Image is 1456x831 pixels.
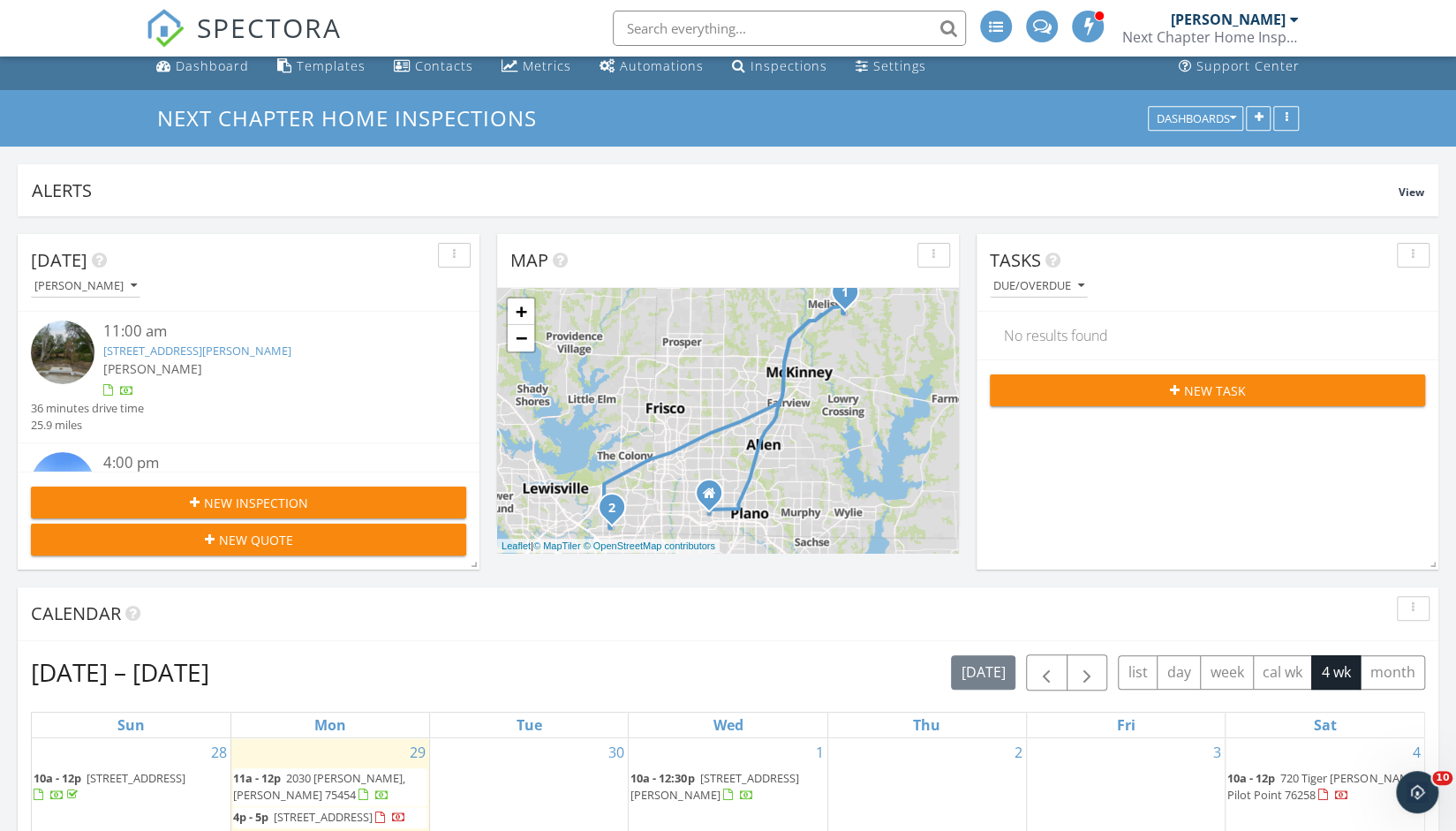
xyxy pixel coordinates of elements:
div: Settings [873,57,926,74]
div: Next Chapter Home Inspections [1122,28,1299,46]
button: day [1157,655,1201,690]
span: [STREET_ADDRESS] [274,809,373,825]
div: 11:00 am [103,321,430,343]
img: streetview [31,321,94,384]
span: 4p - 5p [233,809,268,825]
a: 10a - 12:30p [STREET_ADDRESS][PERSON_NAME] [630,768,825,806]
a: Thursday [909,713,944,737]
button: month [1360,655,1425,690]
div: Metrics [523,57,571,74]
div: Support Center [1196,57,1300,74]
span: 10 [1432,771,1452,785]
a: Tuesday [513,713,546,737]
input: Search everything... [613,11,966,46]
a: 11:00 am [STREET_ADDRESS][PERSON_NAME] [PERSON_NAME] 36 minutes drive time 25.9 miles [31,321,466,434]
a: Go to October 1, 2025 [812,738,827,767]
div: 36 minutes drive time [31,400,144,417]
a: Metrics [494,50,578,83]
div: 2030 Milrany Ln, Melissa, TX 75454 [845,291,856,302]
a: Contacts [387,50,480,83]
a: Next Chapter Home Inspections [157,103,552,132]
a: 4:00 pm [STREET_ADDRESS] [PERSON_NAME] 46 minutes drive time 34.5 miles [31,452,466,565]
span: [DATE] [31,248,87,272]
a: Friday [1113,713,1139,737]
a: 11a - 12p 2030 [PERSON_NAME], [PERSON_NAME] 75454 [233,770,405,803]
button: week [1200,655,1254,690]
span: New Task [1184,382,1246,400]
h2: [DATE] – [DATE] [31,654,209,690]
div: Due/Overdue [993,280,1084,292]
a: Leaflet [502,540,531,551]
a: Go to October 4, 2025 [1409,738,1424,767]
span: [STREET_ADDRESS][PERSON_NAME] [630,770,798,803]
a: Go to October 3, 2025 [1210,738,1225,767]
a: Go to September 28, 2025 [207,738,230,767]
div: Alerts [32,178,1399,202]
div: Contacts [415,57,473,74]
a: Dashboard [149,50,256,83]
span: Calendar [31,601,121,625]
div: Dashboards [1156,112,1235,125]
a: Monday [311,713,350,737]
a: Saturday [1310,713,1340,737]
a: Wednesday [709,713,746,737]
a: 10a - 12p 720 Tiger [PERSON_NAME], Pilot Point 76258 [1227,770,1422,803]
span: [PERSON_NAME] [103,360,202,377]
div: [PERSON_NAME] [1171,11,1286,28]
a: 10a - 12p 720 Tiger [PERSON_NAME], Pilot Point 76258 [1227,768,1422,806]
button: Next [1067,654,1108,691]
button: 4 wk [1311,655,1361,690]
button: cal wk [1253,655,1313,690]
a: Go to October 2, 2025 [1011,738,1026,767]
span: [STREET_ADDRESS] [87,770,185,786]
a: Automations (Advanced) [592,50,711,83]
button: New Inspection [31,487,466,518]
span: 2030 [PERSON_NAME], [PERSON_NAME] 75454 [233,770,405,803]
button: [PERSON_NAME] [31,275,140,298]
button: Previous [1026,654,1067,691]
span: 10a - 12:30p [630,770,694,786]
a: 10a - 12p [STREET_ADDRESS] [34,768,229,806]
div: No results found [991,312,1424,359]
img: streetview [31,452,94,516]
span: Tasks [990,248,1041,272]
button: New Task [990,374,1425,406]
a: Support Center [1172,50,1307,83]
span: 10a - 12p [34,770,81,786]
i: 2 [608,502,615,515]
i: 1 [841,287,849,299]
a: [STREET_ADDRESS][PERSON_NAME] [103,343,291,359]
button: Dashboards [1148,106,1243,131]
div: [PERSON_NAME] [34,280,137,292]
span: Map [510,248,548,272]
a: 4p - 5p [STREET_ADDRESS] [233,809,406,825]
button: Due/Overdue [990,275,1088,298]
div: | [497,539,720,554]
a: Go to September 29, 2025 [406,738,429,767]
button: list [1118,655,1158,690]
div: 2911 Fort Point Ln, Carrollton, TX 75007 [612,507,622,517]
span: New Quote [219,531,293,549]
a: 10a - 12p [STREET_ADDRESS] [34,770,185,803]
div: 25.9 miles [31,417,144,434]
span: SPECTORA [197,9,342,46]
a: Inspections [725,50,834,83]
a: Zoom in [508,298,534,325]
span: New Inspection [204,494,308,512]
div: Dashboard [176,57,249,74]
iframe: Intercom live chat [1396,771,1438,813]
a: Settings [849,50,933,83]
button: [DATE] [951,655,1015,690]
div: Automations [620,57,704,74]
div: 4:00 pm [103,452,430,474]
div: Templates [297,57,366,74]
button: New Quote [31,524,466,555]
span: View [1399,185,1424,200]
a: © OpenStreetMap contributors [584,540,715,551]
a: 11a - 12p 2030 [PERSON_NAME], [PERSON_NAME] 75454 [233,768,427,806]
a: 4p - 5p [STREET_ADDRESS] [233,807,427,828]
div: Inspections [751,57,827,74]
a: Zoom out [508,325,534,351]
div: 3016 Dartmouth Dr, Plano TX 75075 [709,493,720,503]
a: SPECTORA [146,24,342,61]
